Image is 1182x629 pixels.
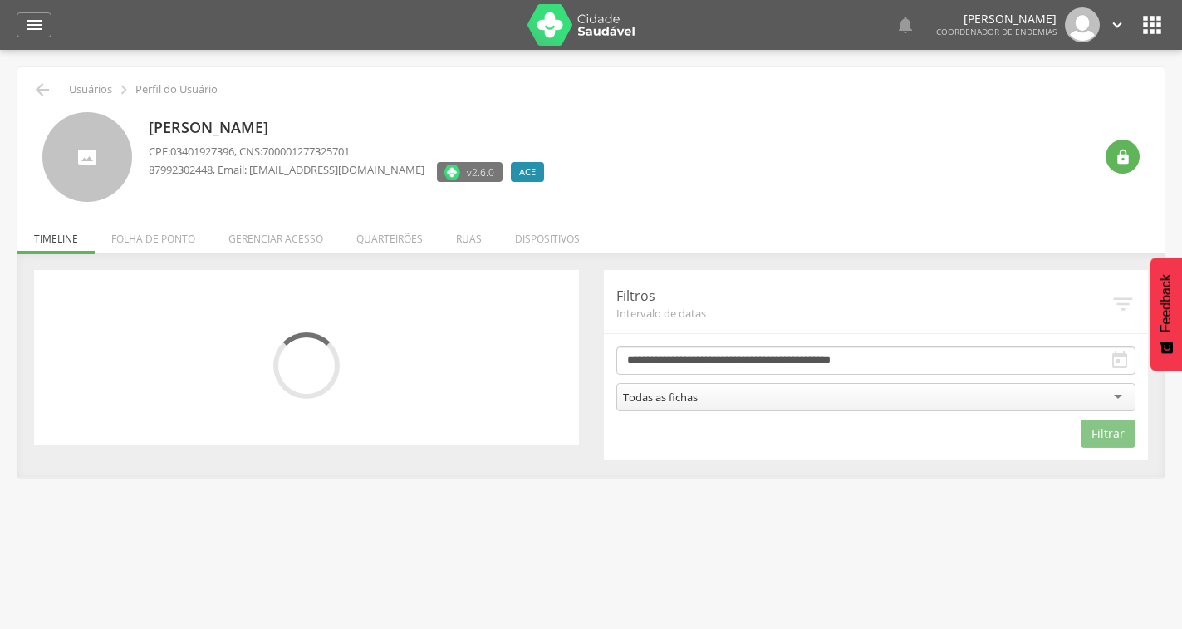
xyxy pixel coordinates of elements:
[95,215,212,254] li: Folha de ponto
[149,117,552,139] p: [PERSON_NAME]
[1081,420,1135,448] button: Filtrar
[1159,274,1174,332] span: Feedback
[623,390,698,405] div: Todas as fichas
[519,165,536,179] span: ACE
[135,83,218,96] p: Perfil do Usuário
[32,80,52,100] i: Voltar
[1150,258,1182,371] button: Feedback - Mostrar pesquisa
[439,215,498,254] li: Ruas
[437,162,503,182] label: Versão do aplicativo
[1106,140,1140,174] div: Resetar senha
[24,15,44,35] i: 
[262,144,350,159] span: 700001277325701
[936,13,1057,25] p: [PERSON_NAME]
[149,144,552,160] p: CPF: , CNS:
[1108,7,1126,42] a: 
[212,215,340,254] li: Gerenciar acesso
[1115,149,1131,165] i: 
[936,26,1057,37] span: Coordenador de Endemias
[498,215,596,254] li: Dispositivos
[17,12,51,37] a: 
[149,162,213,177] span: 87992302448
[616,287,1111,306] p: Filtros
[1110,351,1130,371] i: 
[115,81,133,99] i: 
[467,164,494,180] span: v2.6.0
[616,306,1111,321] span: Intervalo de datas
[895,15,915,35] i: 
[895,7,915,42] a: 
[149,162,424,178] p: , Email: [EMAIL_ADDRESS][DOMAIN_NAME]
[1139,12,1165,38] i: 
[1108,16,1126,34] i: 
[340,215,439,254] li: Quarteirões
[69,83,112,96] p: Usuários
[1111,292,1135,317] i: 
[170,144,234,159] span: 03401927396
